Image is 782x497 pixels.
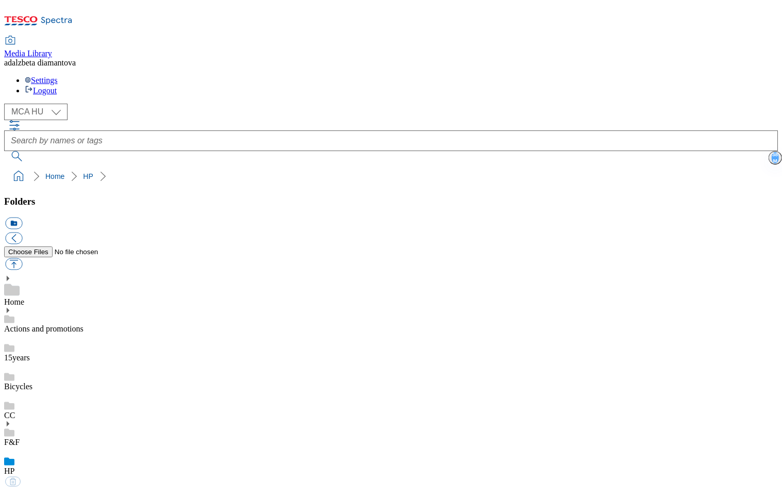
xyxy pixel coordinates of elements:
[4,324,84,333] a: Actions and promotions
[4,297,24,306] a: Home
[4,382,32,391] a: Bicycles
[25,86,57,95] a: Logout
[83,172,93,180] a: HP
[12,58,76,67] span: alzbeta diamantova
[4,411,15,420] a: CC
[4,353,30,362] a: 15years
[10,168,27,185] a: home
[4,196,778,207] h3: Folders
[4,467,14,475] a: HP
[4,438,20,446] a: F&F
[4,167,778,186] nav: breadcrumb
[4,49,52,58] span: Media Library
[4,37,52,58] a: Media Library
[4,58,12,67] span: ad
[45,172,64,180] a: Home
[25,76,58,85] a: Settings
[4,130,778,151] input: Search by names or tags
